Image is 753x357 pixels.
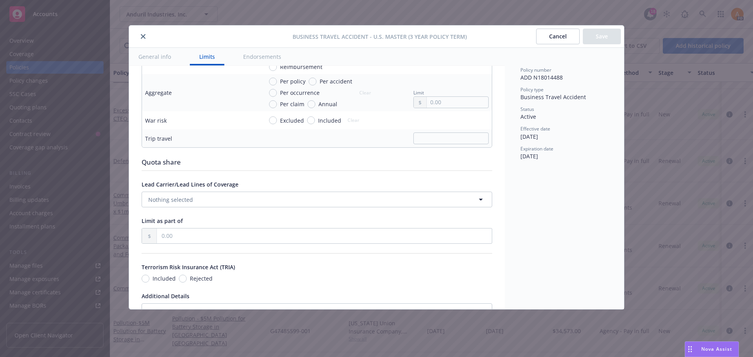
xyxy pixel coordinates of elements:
button: Nothing selected [142,192,492,207]
span: Rejected [190,274,213,283]
div: Drag to move [685,342,695,357]
input: Excluded [269,116,277,124]
span: Limit [413,89,424,96]
span: Status [520,106,534,112]
input: Per occurrence [269,89,277,97]
button: Cancel [536,29,580,44]
input: Included [307,116,315,124]
span: [DATE] [520,152,538,160]
span: Nova Assist [701,346,732,352]
span: ADD N18014488 [520,74,563,81]
span: Additional Details [142,292,189,300]
span: Policy type [520,86,544,93]
button: close [138,32,148,41]
span: Limit as part of [142,217,183,225]
input: Annual [307,100,315,108]
button: Nova Assist [685,341,739,357]
input: Per claim [269,100,277,108]
span: Lead Carrier/Lead Lines of Coverage [142,181,238,188]
button: General info [129,48,180,65]
span: Per accident [320,77,352,85]
input: Per accident [309,78,316,85]
input: Included [142,275,149,283]
button: Endorsements [234,48,291,65]
div: Quota share [142,157,492,167]
div: War risk [145,116,167,125]
span: Nothing selected [148,196,193,204]
span: Expiration date [520,145,553,152]
span: Per claim [280,100,304,108]
span: Active [520,113,536,120]
span: Excluded [280,116,304,125]
span: Included [153,274,176,283]
span: Included [318,116,341,125]
input: Per policy [269,78,277,85]
input: 0.00 [157,228,492,243]
span: Effective date [520,125,550,132]
span: Policy number [520,67,551,73]
div: Trip travel [145,134,172,143]
input: Reimbursement [269,63,277,71]
input: 0.00 [427,97,488,108]
input: Rejected [179,275,187,283]
span: Per occurrence [280,89,320,97]
button: Limits [190,48,224,65]
span: Reimbursement [280,63,322,71]
span: Annual [318,100,337,108]
span: Business Travel Accident [520,93,586,101]
span: Terrorism Risk Insurance Act (TRIA) [142,263,235,271]
span: Business Travel Accident - U.S. Master (3 Year Policy Term) [293,33,467,41]
span: Per policy [280,77,306,85]
span: [DATE] [520,133,538,140]
div: Aggregate [145,89,172,97]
